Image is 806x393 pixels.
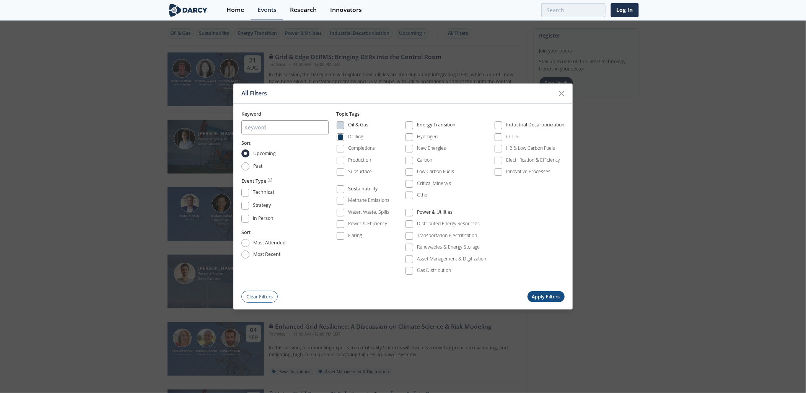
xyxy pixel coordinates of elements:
[253,239,286,246] span: most attended
[417,255,487,262] div: Asset Management & Digitization
[253,215,274,224] div: In Person
[417,169,454,175] div: Low Carbon Fuels
[417,244,480,251] div: Renewables & Energy Storage
[253,189,274,198] div: Technical
[330,7,362,13] div: Innovators
[253,163,262,170] span: Past
[241,149,249,157] input: Upcoming
[241,239,249,247] input: most attended
[226,7,244,13] div: Home
[348,157,371,164] div: Production
[417,145,446,152] div: New Energies
[417,209,453,218] div: Power & Utilities
[241,178,272,185] button: Event Type
[253,251,280,258] span: most recent
[417,221,480,228] div: Distributed Energy Resources
[241,111,261,117] span: Keyword
[541,3,606,17] input: Advanced Search
[241,140,251,146] span: Sort
[506,169,550,175] div: Innovative Processes
[290,7,317,13] div: Research
[348,232,362,239] div: Flaring
[417,133,438,140] div: Hydrogen
[417,192,430,199] div: Other
[348,221,387,228] div: Power & Efficiency
[268,178,272,182] img: information.svg
[241,120,329,134] input: Keyword
[417,267,451,274] div: Gas Distribution
[506,122,565,131] div: Industrial Decarbonization
[253,150,276,157] span: Upcoming
[417,180,451,187] div: Critical Minerals
[417,232,477,239] div: Transportation Electrification
[417,122,456,131] div: Energy Transition
[611,3,639,17] a: Log In
[168,3,209,17] img: logo-wide.svg
[241,251,249,259] input: most recent
[241,86,554,101] div: All Filters
[506,133,518,140] div: CCUS
[506,157,560,164] div: Electrification & Efficiency
[506,145,555,152] div: H2 & Low Carbon Fuels
[241,291,278,303] button: Clear Filters
[528,291,565,303] button: Apply Filters
[348,133,363,140] div: Drilling
[253,202,271,211] div: Strategy
[348,197,389,204] div: Methane Emissions
[348,169,372,175] div: Subsurface
[257,7,277,13] div: Events
[337,111,360,117] span: Topic Tags
[241,178,267,185] span: Event Type
[348,185,378,195] div: Sustainability
[241,162,249,170] input: Past
[348,145,375,152] div: Completions
[348,122,368,131] div: Oil & Gas
[348,209,389,216] div: Water, Waste, Spills
[241,229,251,236] button: Sort
[417,157,433,164] div: Carbon
[241,140,251,147] button: Sort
